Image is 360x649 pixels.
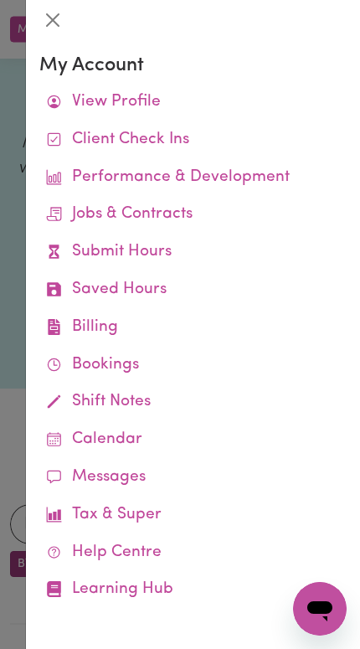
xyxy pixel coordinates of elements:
[39,196,347,234] a: Jobs & Contracts
[39,384,347,421] a: Shift Notes
[39,54,347,77] h3: My Account
[39,121,347,159] a: Client Check Ins
[39,459,347,497] a: Messages
[39,309,347,347] a: Billing
[39,7,66,33] button: Close
[39,234,347,271] a: Submit Hours
[293,582,347,636] iframe: Button to launch messaging window
[39,84,347,121] a: View Profile
[39,571,347,609] a: Learning Hub
[39,421,347,459] a: Calendar
[39,497,347,534] a: Tax & Super
[39,271,347,309] a: Saved Hours
[39,534,347,572] a: Help Centre
[39,159,347,197] a: Performance & Development
[39,347,347,384] a: Bookings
